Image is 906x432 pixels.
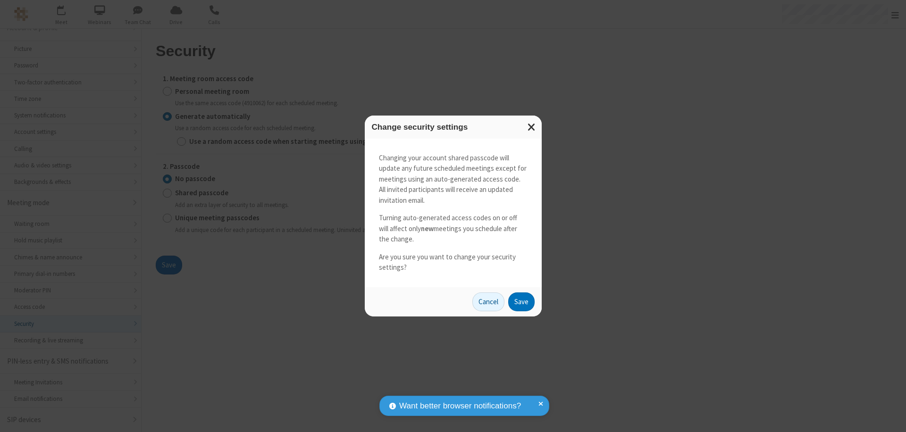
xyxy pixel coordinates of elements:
[472,292,504,311] button: Cancel
[372,123,535,132] h3: Change security settings
[508,292,535,311] button: Save
[379,153,528,206] p: Changing your account shared passcode will update any future scheduled meetings except for meetin...
[379,213,528,245] p: Turning auto-generated access codes on or off will affect only meetings you schedule after the ch...
[522,116,542,139] button: Close modal
[379,252,528,273] p: Are you sure you want to change your security settings?
[399,400,521,412] span: Want better browser notifications?
[421,224,434,233] strong: new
